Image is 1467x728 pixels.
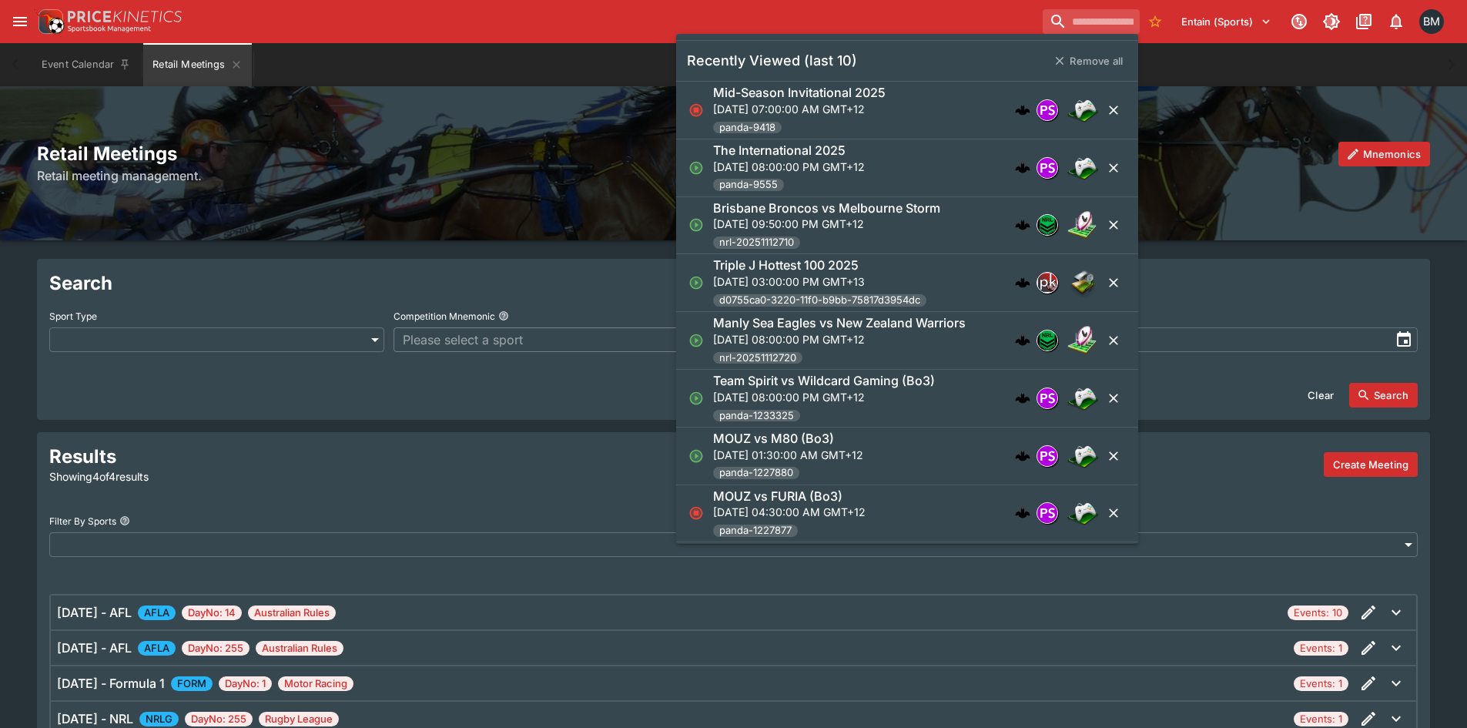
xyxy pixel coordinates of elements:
[1067,383,1098,414] img: esports.png
[713,315,966,331] h6: Manly Sea Eagles vs New Zealand Warriors
[1067,325,1098,356] img: rugby_league.png
[713,408,800,424] span: panda-1233325
[32,43,140,86] button: Event Calendar
[394,310,495,323] p: Competition Mnemonic
[1294,712,1348,727] span: Events: 1
[171,676,213,692] span: FORM
[688,102,704,118] svg: Closed
[1037,330,1058,351] div: nrl
[1015,505,1030,521] div: cerberus
[1349,383,1418,408] button: Search
[688,160,704,176] svg: Open
[1037,215,1057,235] img: nrl.png
[1067,441,1098,471] img: esports.png
[1015,391,1030,406] img: logo-cerberus.svg
[37,166,1430,185] h6: Retail meeting management.
[1067,95,1098,126] img: esports.png
[1419,9,1444,34] div: Byron Monk
[1067,498,1098,528] img: esports.png
[1037,272,1058,294] div: pricekinetics
[1015,391,1030,406] div: cerberus
[713,273,926,290] p: [DATE] 03:00:00 PM GMT+13
[37,142,1430,166] h2: Retail Meetings
[1015,160,1030,176] div: cerberus
[1015,275,1030,290] div: cerberus
[1298,383,1343,408] button: Clear
[713,200,940,216] h6: Brisbane Broncos vs Melbourne Storm
[687,52,857,69] h5: Recently Viewed (last 10)
[713,216,940,232] p: [DATE] 09:50:00 PM GMT+12
[1015,333,1030,348] img: logo-cerberus.svg
[143,43,251,86] button: Retail Meetings
[713,523,798,538] span: panda-1227877
[1037,214,1058,236] div: nrl
[1043,9,1140,34] input: search
[185,712,253,727] span: DayNo: 255
[248,606,336,621] span: Australian Rules
[1172,9,1281,34] button: Select Tenant
[688,333,704,348] svg: Open
[1288,606,1348,621] span: Events: 10
[713,120,782,136] span: panda-9418
[688,448,704,464] svg: Open
[1037,100,1057,120] img: pandascore.png
[713,504,866,520] p: [DATE] 04:30:00 AM GMT+12
[713,488,842,505] h6: MOUZ vs FURIA (Bo3)
[1382,8,1410,35] button: Notifications
[1037,502,1058,524] div: pandascore
[138,606,176,621] span: AFLA
[68,11,182,22] img: PriceKinetics
[68,25,151,32] img: Sportsbook Management
[713,257,859,273] h6: Triple J Hottest 100 2025
[49,271,1418,295] h2: Search
[1015,448,1030,464] div: cerberus
[219,676,272,692] span: DayNo: 1
[138,641,176,656] span: AFLA
[49,468,489,485] p: Showing 4 of 4 results
[713,389,935,405] p: [DATE] 08:00:00 PM GMT+12
[403,330,704,349] span: Please select a sport
[713,143,846,159] h6: The International 2025
[1015,217,1030,233] div: cerberus
[119,515,130,526] button: Filter By Sports
[688,505,704,521] svg: Closed
[1318,8,1345,35] button: Toggle light/dark mode
[713,373,935,389] h6: Team Spirit vs Wildcard Gaming (Bo3)
[1143,9,1167,34] button: No Bookmarks
[498,310,509,321] button: Competition Mnemonic
[57,639,132,657] h6: [DATE] - AFL
[713,235,800,250] span: nrl-20251112710
[1015,217,1030,233] img: logo-cerberus.svg
[1294,641,1348,656] span: Events: 1
[713,431,834,447] h6: MOUZ vs M80 (Bo3)
[1045,49,1132,73] button: Remove all
[1067,267,1098,298] img: other.png
[1294,676,1348,692] span: Events: 1
[1037,445,1058,467] div: pandascore
[688,275,704,290] svg: Open
[1390,326,1418,354] button: toggle date time picker
[1067,210,1098,240] img: rugby_league.png
[1015,160,1030,176] img: logo-cerberus.svg
[1015,448,1030,464] img: logo-cerberus.svg
[713,447,863,463] p: [DATE] 01:30:00 AM GMT+12
[1415,5,1449,39] button: Byron Monk
[1285,8,1313,35] button: Connected to PK
[713,465,799,481] span: panda-1227880
[713,85,886,101] h6: Mid-Season Invitational 2025
[34,6,65,37] img: PriceKinetics Logo
[49,515,116,528] p: Filter By Sports
[713,159,865,175] p: [DATE] 08:00:00 PM GMT+12
[1037,99,1058,121] div: pandascore
[57,674,165,693] h6: [DATE] - Formula 1
[713,351,802,366] span: nrl-20251112720
[256,641,343,656] span: Australian Rules
[1037,330,1057,351] img: nrl.png
[1015,102,1030,118] img: logo-cerberus.svg
[182,641,250,656] span: DayNo: 255
[139,712,179,727] span: NRLG
[57,603,132,622] h6: [DATE] - AFL
[259,712,339,727] span: Rugby League
[688,391,704,406] svg: Open
[49,445,489,468] h2: Results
